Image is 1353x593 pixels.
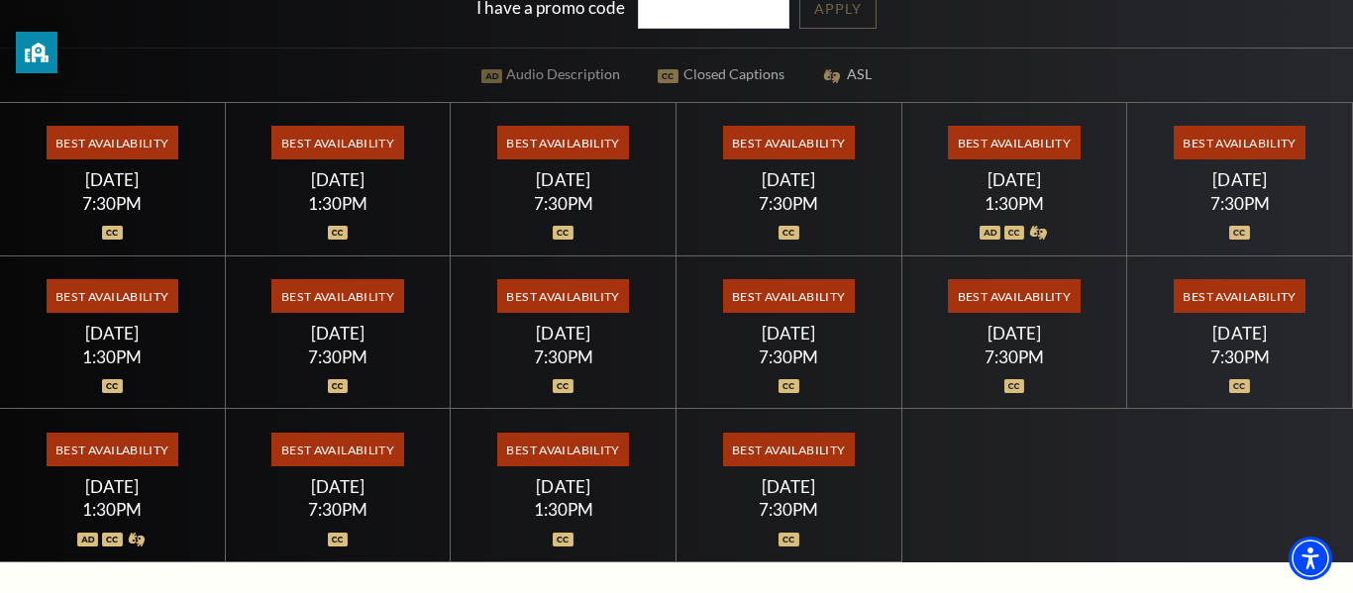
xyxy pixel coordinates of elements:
[474,501,652,518] div: 1:30PM
[700,323,878,344] div: [DATE]
[249,195,426,212] div: 1:30PM
[47,126,178,159] span: Best Availability
[474,476,652,497] div: [DATE]
[1151,323,1328,344] div: [DATE]
[723,126,855,159] span: Best Availability
[1151,169,1328,190] div: [DATE]
[723,279,855,313] span: Best Availability
[700,476,878,497] div: [DATE]
[925,348,1102,365] div: 7:30PM
[16,32,57,73] button: privacy banner
[497,279,629,313] span: Best Availability
[249,169,426,190] div: [DATE]
[24,323,201,344] div: [DATE]
[249,323,426,344] div: [DATE]
[474,323,652,344] div: [DATE]
[271,279,403,313] span: Best Availability
[24,169,201,190] div: [DATE]
[24,476,201,497] div: [DATE]
[1151,348,1328,365] div: 7:30PM
[24,195,201,212] div: 7:30PM
[474,169,652,190] div: [DATE]
[47,433,178,466] span: Best Availability
[1289,537,1332,580] div: Accessibility Menu
[948,126,1080,159] span: Best Availability
[497,433,629,466] span: Best Availability
[925,195,1102,212] div: 1:30PM
[474,348,652,365] div: 7:30PM
[700,501,878,518] div: 7:30PM
[925,323,1102,344] div: [DATE]
[700,195,878,212] div: 7:30PM
[925,169,1102,190] div: [DATE]
[24,348,201,365] div: 1:30PM
[1174,126,1305,159] span: Best Availability
[723,433,855,466] span: Best Availability
[271,126,403,159] span: Best Availability
[24,501,201,518] div: 1:30PM
[474,195,652,212] div: 7:30PM
[700,169,878,190] div: [DATE]
[249,476,426,497] div: [DATE]
[1174,279,1305,313] span: Best Availability
[1151,195,1328,212] div: 7:30PM
[47,279,178,313] span: Best Availability
[497,126,629,159] span: Best Availability
[271,433,403,466] span: Best Availability
[249,348,426,365] div: 7:30PM
[700,348,878,365] div: 7:30PM
[249,501,426,518] div: 7:30PM
[948,279,1080,313] span: Best Availability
